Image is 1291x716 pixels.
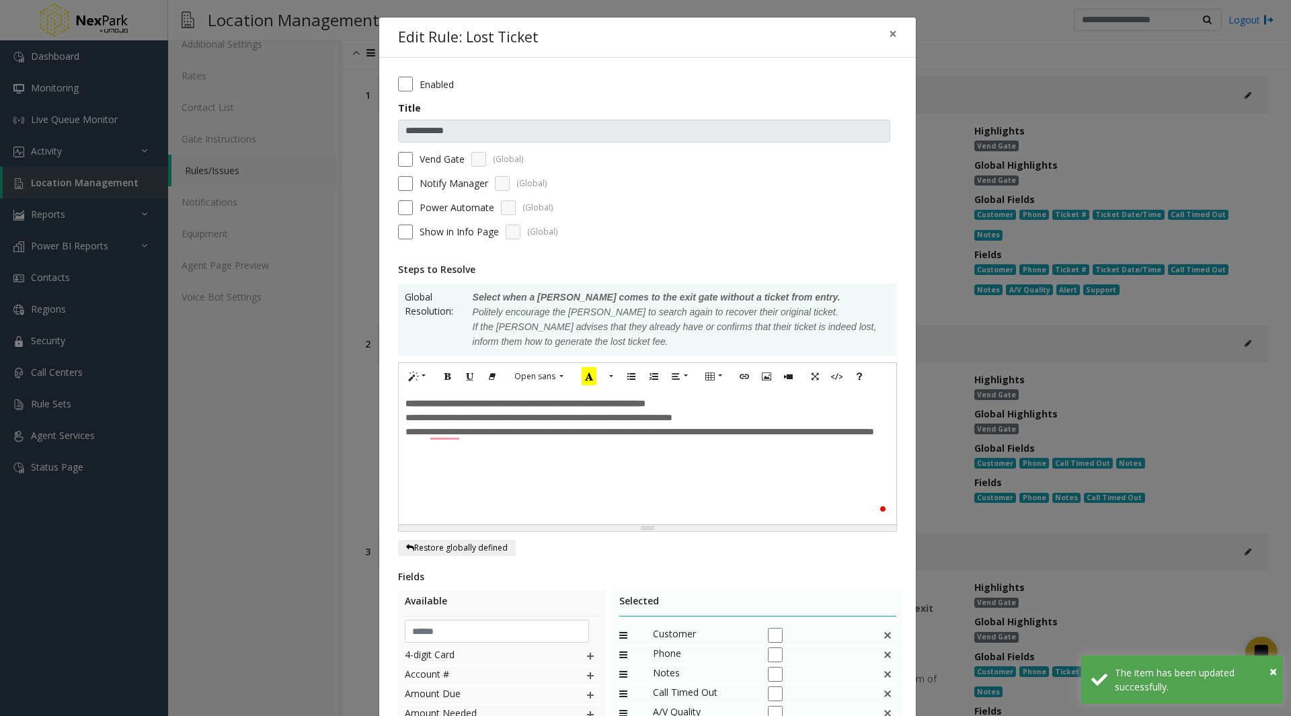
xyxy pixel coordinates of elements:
button: Underline (CTRL+U) [459,366,481,387]
span: Open sans [514,370,555,382]
button: Unordered list (CTRL+SHIFT+NUM7) [620,366,643,387]
button: Table [699,366,730,387]
button: Restore globally defined [398,540,516,556]
span: Notes [653,666,754,683]
div: Resize [399,525,896,531]
img: plusIcon.svg [585,647,596,665]
img: plusIcon.svg [585,667,596,684]
label: Vend Gate [420,152,465,166]
label: Notify Manager [420,176,488,190]
span: Politely encourage the [PERSON_NAME] to search again to recover their original ticket. [473,307,838,317]
div: Available [405,594,599,616]
button: Close [879,17,906,50]
span: 4-digit Card [405,647,557,665]
span: If the [PERSON_NAME] advises that they already have or confirms that their ticket is indeed lost,... [473,321,877,347]
label: Enabled [420,77,454,91]
span: Show in Info Page [420,225,499,239]
div: Steps to Resolve [398,262,897,276]
img: false [882,646,893,664]
label: Title [398,101,421,115]
div: Fields [398,569,897,584]
button: Full Screen [804,366,826,387]
button: Style [402,366,433,387]
span: Call Timed Out [653,685,754,703]
button: More Color [603,366,617,387]
button: Bold (CTRL+B) [436,366,459,387]
button: Font Family [507,366,571,387]
span: × [1269,662,1277,680]
span: (Global) [522,202,553,214]
span: Amount Due [405,686,557,704]
div: Selected [619,594,897,616]
button: Help [848,366,871,387]
span: Global Resolution: [405,290,459,349]
span: × [889,24,897,43]
button: Remove Font Style (CTRL+\) [481,366,504,387]
button: Paragraph [664,366,695,387]
button: Video [777,366,800,387]
button: Recent Color [574,366,604,387]
img: false [882,685,893,703]
button: Close [1269,662,1277,682]
img: This is a default field and cannot be deleted. [882,666,893,683]
button: Link (CTRL+K) [733,366,756,387]
div: To enrich screen reader interactions, please activate Accessibility in Grammarly extension settings [399,390,896,524]
span: Select when a [PERSON_NAME] comes to the exit gate without a ticket from entry. [473,292,840,303]
span: (Global) [516,177,547,190]
button: Picture [755,366,778,387]
span: Account # [405,667,557,684]
span: (Global) [527,226,557,238]
button: Code View [826,366,849,387]
div: The item has been updated successfully. [1115,666,1273,694]
label: Power Automate [420,200,494,214]
span: (Global) [493,153,523,165]
h4: Edit Rule: Lost Ticket [398,27,539,48]
img: false [882,627,893,644]
img: plusIcon.svg [585,686,596,704]
span: Customer [653,627,754,644]
span: Phone [653,646,754,664]
button: Ordered list (CTRL+SHIFT+NUM8) [642,366,665,387]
